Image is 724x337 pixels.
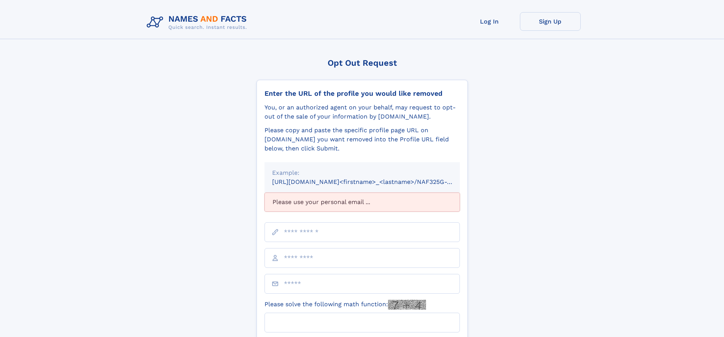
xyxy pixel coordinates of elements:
div: Please copy and paste the specific profile page URL on [DOMAIN_NAME] you want removed into the Pr... [265,126,460,153]
div: Enter the URL of the profile you would like removed [265,89,460,98]
div: Example: [272,168,452,177]
div: Please use your personal email ... [265,193,460,212]
small: [URL][DOMAIN_NAME]<firstname>_<lastname>/NAF325G-xxxxxxxx [272,178,474,185]
a: Log In [459,12,520,31]
a: Sign Up [520,12,581,31]
img: Logo Names and Facts [144,12,253,33]
div: Opt Out Request [257,58,468,68]
label: Please solve the following math function: [265,300,426,310]
div: You, or an authorized agent on your behalf, may request to opt-out of the sale of your informatio... [265,103,460,121]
